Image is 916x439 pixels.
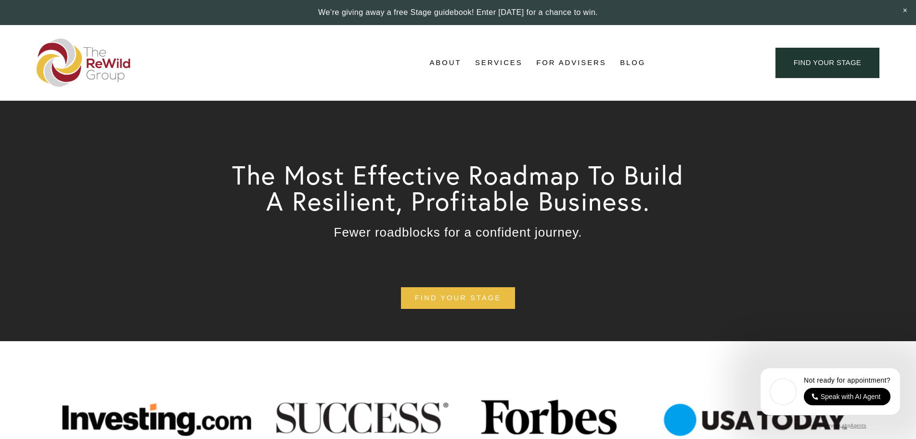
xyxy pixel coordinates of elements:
a: find your stage [401,287,515,309]
a: For Advisers [536,56,606,70]
a: Blog [620,56,645,70]
span: Services [475,56,523,69]
a: find your stage [775,48,879,78]
img: The ReWild Group [37,39,131,87]
span: About [429,56,461,69]
span: The Most Effective Roadmap To Build A Resilient, Profitable Business. [232,159,692,217]
span: Fewer roadblocks for a confident journey. [334,225,582,239]
a: folder dropdown [475,56,523,70]
a: folder dropdown [429,56,461,70]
